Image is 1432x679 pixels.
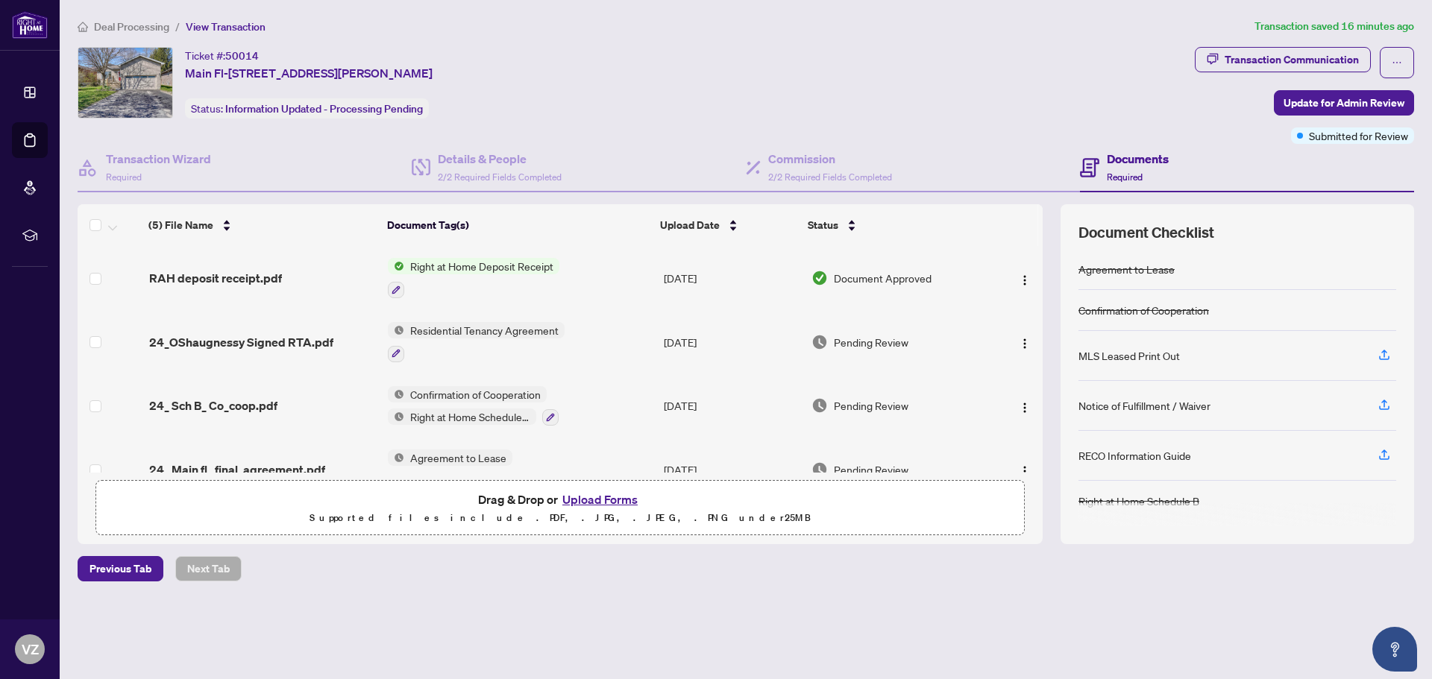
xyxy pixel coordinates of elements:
[834,334,908,350] span: Pending Review
[94,20,169,34] span: Deal Processing
[96,481,1024,536] span: Drag & Drop orUpload FormsSupported files include .PDF, .JPG, .JPEG, .PNG under25MB
[1019,274,1031,286] img: Logo
[1013,266,1037,290] button: Logo
[1019,465,1031,477] img: Logo
[388,449,404,466] img: Status Icon
[78,22,88,32] span: home
[185,64,433,82] span: Main Fl-[STREET_ADDRESS][PERSON_NAME]
[1078,493,1199,509] div: Right at Home Schedule B
[1274,90,1414,116] button: Update for Admin Review
[1392,57,1402,68] span: ellipsis
[811,397,828,414] img: Document Status
[1078,302,1209,318] div: Confirmation of Cooperation
[1078,347,1180,364] div: MLS Leased Print Out
[388,386,404,402] img: Status Icon
[658,374,805,438] td: [DATE]
[1078,447,1191,464] div: RECO Information Guide
[106,150,211,168] h4: Transaction Wizard
[388,258,404,274] img: Status Icon
[78,48,172,118] img: IMG-S12275986_1.jpg
[1078,222,1214,243] span: Document Checklist
[149,397,277,414] span: 24_ Sch B_ Co_coop.pdf
[404,386,547,402] span: Confirmation of Cooperation
[78,556,163,581] button: Previous Tab
[388,408,404,425] img: Status Icon
[148,217,213,233] span: (5) File Name
[185,47,259,64] div: Ticket #:
[185,98,429,119] div: Status:
[149,461,325,479] span: 24_ Main fl_ final_agreement.pdf
[811,334,828,350] img: Document Status
[1195,47,1371,72] button: Transaction Communication
[404,408,536,425] span: Right at Home Schedule B
[225,102,423,116] span: Information Updated - Processing Pending
[1107,171,1143,183] span: Required
[388,322,565,362] button: Status IconResidential Tenancy Agreement
[149,269,282,287] span: RAH deposit receipt.pdf
[1107,150,1169,168] h4: Documents
[1013,394,1037,417] button: Logo
[811,270,828,286] img: Document Status
[1013,458,1037,481] button: Logo
[1078,397,1210,414] div: Notice of Fulfillment / Waiver
[1254,18,1414,35] article: Transaction saved 16 minutes ago
[89,557,151,581] span: Previous Tab
[558,490,642,509] button: Upload Forms
[658,246,805,310] td: [DATE]
[12,11,48,39] img: logo
[768,150,892,168] h4: Commission
[1309,127,1408,144] span: Submitted for Review
[658,310,805,374] td: [DATE]
[381,204,654,246] th: Document Tag(s)
[388,386,559,426] button: Status IconConfirmation of CooperationStatus IconRight at Home Schedule B
[388,322,404,338] img: Status Icon
[802,204,986,246] th: Status
[660,217,720,233] span: Upload Date
[106,171,142,183] span: Required
[175,556,242,581] button: Next Tab
[438,171,562,183] span: 2/2 Required Fields Completed
[388,258,559,298] button: Status IconRight at Home Deposit Receipt
[438,150,562,168] h4: Details & People
[768,171,892,183] span: 2/2 Required Fields Completed
[1372,627,1417,672] button: Open asap
[834,461,908,478] span: Pending Review
[105,509,1015,527] p: Supported files include .PDF, .JPG, .JPEG, .PNG under 25 MB
[186,20,266,34] span: View Transaction
[1284,91,1404,115] span: Update for Admin Review
[388,449,512,490] button: Status IconAgreement to Lease
[142,204,381,246] th: (5) File Name
[149,333,333,351] span: 24_OShaugnessy Signed RTA.pdf
[1013,330,1037,354] button: Logo
[225,49,259,63] span: 50014
[1225,48,1359,72] div: Transaction Communication
[808,217,838,233] span: Status
[834,270,932,286] span: Document Approved
[811,461,828,478] img: Document Status
[834,397,908,414] span: Pending Review
[404,449,512,466] span: Agreement to Lease
[1078,261,1175,277] div: Agreement to Lease
[1019,338,1031,350] img: Logo
[478,490,642,509] span: Drag & Drop or
[175,18,180,35] li: /
[22,639,39,660] span: VZ
[1019,402,1031,414] img: Logo
[658,438,805,502] td: [DATE]
[404,322,565,338] span: Residential Tenancy Agreement
[654,204,802,246] th: Upload Date
[404,258,559,274] span: Right at Home Deposit Receipt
